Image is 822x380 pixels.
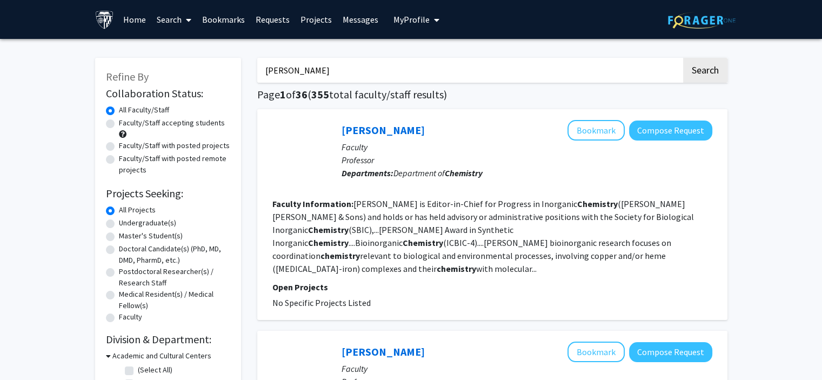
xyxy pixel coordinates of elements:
[119,217,176,229] label: Undergraduate(s)
[119,204,156,216] label: All Projects
[567,342,625,362] button: Add Steve Rokita to Bookmarks
[106,70,149,83] span: Refine By
[342,123,425,137] a: [PERSON_NAME]
[106,333,230,346] h2: Division & Department:
[342,141,712,154] p: Faculty
[445,168,483,178] b: Chemistry
[151,1,197,38] a: Search
[119,230,183,242] label: Master's Student(s)
[119,140,230,151] label: Faculty/Staff with posted projects
[257,58,681,83] input: Search Keywords
[8,331,46,372] iframe: Chat
[320,250,360,261] b: chemistry
[272,281,712,294] p: Open Projects
[112,350,211,362] h3: Academic and Cultural Centers
[119,104,169,116] label: All Faculty/Staff
[342,345,425,358] a: [PERSON_NAME]
[272,198,694,274] fg-read-more: [PERSON_NAME] is Editor-in-Chief for Progress in Inorganic ([PERSON_NAME] [PERSON_NAME] & Sons) a...
[668,12,736,29] img: ForagerOne Logo
[95,10,114,29] img: Johns Hopkins University Logo
[257,88,727,101] h1: Page of ( total faculty/staff results)
[119,289,230,311] label: Medical Resident(s) / Medical Fellow(s)
[308,224,349,235] b: Chemistry
[403,237,443,248] b: Chemistry
[342,168,393,178] b: Departments:
[106,187,230,200] h2: Projects Seeking:
[567,120,625,141] button: Add Ken Karlin to Bookmarks
[629,121,712,141] button: Compose Request to Ken Karlin
[272,198,353,209] b: Faculty Information:
[119,266,230,289] label: Postdoctoral Researcher(s) / Research Staff
[119,117,225,129] label: Faculty/Staff accepting students
[119,243,230,266] label: Doctoral Candidate(s) (PhD, MD, DMD, PharmD, etc.)
[393,14,430,25] span: My Profile
[138,364,172,376] label: (Select All)
[342,362,712,375] p: Faculty
[342,154,712,166] p: Professor
[118,1,151,38] a: Home
[629,342,712,362] button: Compose Request to Steve Rokita
[577,198,618,209] b: Chemistry
[250,1,295,38] a: Requests
[308,237,349,248] b: Chemistry
[197,1,250,38] a: Bookmarks
[337,1,384,38] a: Messages
[437,263,476,274] b: chemistry
[295,1,337,38] a: Projects
[393,168,483,178] span: Department of
[119,153,230,176] label: Faculty/Staff with posted remote projects
[683,58,727,83] button: Search
[280,88,286,101] span: 1
[106,87,230,100] h2: Collaboration Status:
[119,311,142,323] label: Faculty
[311,88,329,101] span: 355
[272,297,371,308] span: No Specific Projects Listed
[296,88,308,101] span: 36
